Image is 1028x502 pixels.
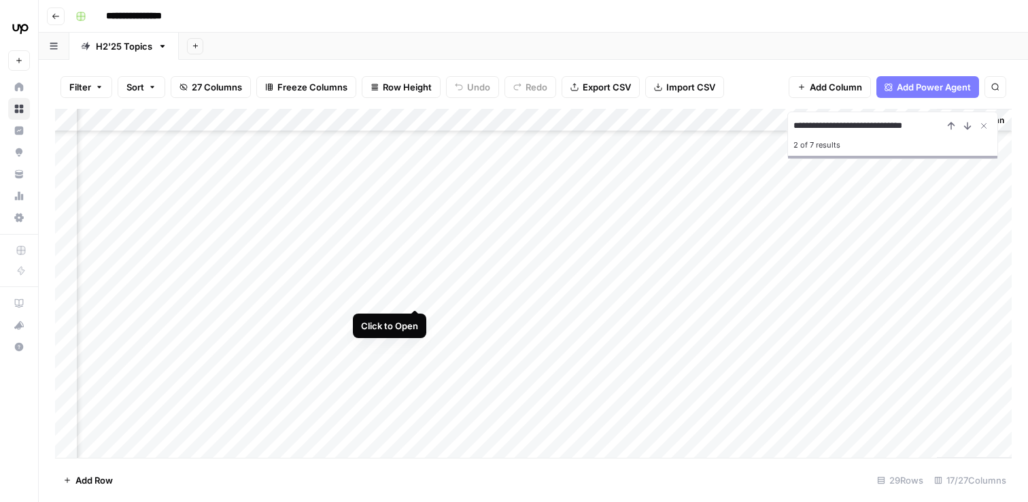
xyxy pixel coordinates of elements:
[872,469,929,491] div: 29 Rows
[583,80,631,94] span: Export CSV
[645,76,724,98] button: Import CSV
[8,163,30,185] a: Your Data
[277,80,347,94] span: Freeze Columns
[876,76,979,98] button: Add Power Agent
[8,336,30,358] button: Help + Support
[562,76,640,98] button: Export CSV
[959,118,976,134] button: Next Result
[8,98,30,120] a: Browse
[383,80,432,94] span: Row Height
[61,76,112,98] button: Filter
[504,76,556,98] button: Redo
[8,314,30,336] button: What's new?
[55,469,121,491] button: Add Row
[446,76,499,98] button: Undo
[467,80,490,94] span: Undo
[118,76,165,98] button: Sort
[256,76,356,98] button: Freeze Columns
[192,80,242,94] span: 27 Columns
[8,76,30,98] a: Home
[943,118,959,134] button: Previous Result
[9,315,29,335] div: What's new?
[362,76,441,98] button: Row Height
[8,141,30,163] a: Opportunities
[810,80,862,94] span: Add Column
[929,469,1012,491] div: 17/27 Columns
[96,39,152,53] div: H2'25 Topics
[8,185,30,207] a: Usage
[361,319,418,333] div: Click to Open
[69,33,179,60] a: H2'25 Topics
[8,207,30,229] a: Settings
[75,473,113,487] span: Add Row
[526,80,547,94] span: Redo
[789,76,871,98] button: Add Column
[976,118,992,134] button: Close Search
[897,80,971,94] span: Add Power Agent
[793,137,992,153] div: 2 of 7 results
[171,76,251,98] button: 27 Columns
[8,120,30,141] a: Insights
[126,80,144,94] span: Sort
[8,16,33,40] img: Upwork Logo
[8,11,30,45] button: Workspace: Upwork
[69,80,91,94] span: Filter
[666,80,715,94] span: Import CSV
[8,292,30,314] a: AirOps Academy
